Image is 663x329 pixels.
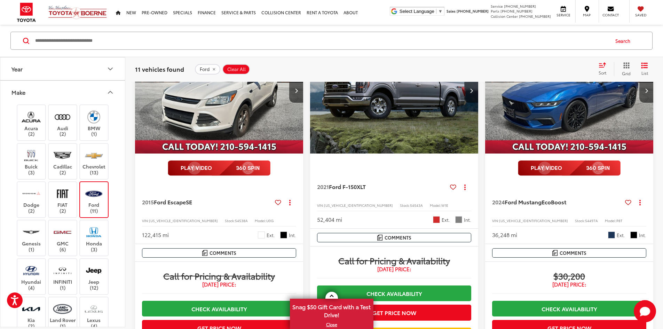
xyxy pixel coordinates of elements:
span: Grid [622,70,631,76]
img: Vic Vaughan Toyota of Boerne in Boerne, TX) [84,301,103,317]
svg: Start Chat [634,300,656,322]
span: [PHONE_NUMBER] [457,8,489,14]
span: Comments [385,234,411,241]
div: Make [11,89,25,95]
span: White Platinum Clearcoat Metallic [258,232,265,238]
span: dropdown dots [639,199,641,205]
button: Next image [289,78,303,103]
button: Next image [639,78,653,103]
button: Actions [284,196,296,208]
span: Service [491,3,503,9]
span: $30,200 [492,271,646,281]
span: P8T [616,218,622,223]
span: 54538A [235,218,248,223]
span: Stock: [575,218,585,223]
span: Parts [491,8,499,14]
span: XLT [357,182,366,190]
label: Genesis (1) [17,224,46,252]
span: 2024 [492,198,505,206]
a: 2024 Ford Mustang EcoBoost2024 Ford Mustang EcoBoost2024 Ford Mustang EcoBoost2024 Ford Mustang E... [485,27,654,154]
span: Model: [255,218,266,223]
span: Comments [210,250,236,256]
button: remove Ford [195,64,220,74]
span: Int. [289,232,296,238]
button: Comments [492,248,646,258]
img: Vic Vaughan Toyota of Boerne in Boerne, TX) [22,109,41,125]
img: Vic Vaughan Toyota of Boerne in Boerne, TX) [53,301,72,317]
button: Search [609,32,640,49]
span: 54543A [410,203,423,208]
label: Jeep (12) [80,262,108,290]
label: Kia (2) [17,301,46,329]
span: Saved [633,13,648,17]
a: Check Availability [317,285,471,301]
button: Grid View [614,62,636,76]
img: Vic Vaughan Toyota of Boerne in Boerne, TX) [53,262,72,279]
label: Land Rover (1) [49,301,77,329]
img: 2015 Ford Escape SE [135,27,304,154]
span: Snag $50 Gift Card with a Test Drive! [291,299,373,321]
label: Hyundai (4) [17,262,46,290]
span: [DATE] Price: [142,281,296,288]
button: Next image [464,78,478,103]
a: 2024Ford MustangEcoBoost [492,198,622,206]
a: Check Availability [492,301,646,316]
span: Stock: [225,218,235,223]
a: Select Language​ [400,9,443,14]
span: Service [555,13,571,17]
label: BMW (1) [80,109,108,137]
label: Cadillac (2) [49,147,77,175]
span: Contact [602,13,619,17]
button: Actions [459,181,471,193]
span: VIN: [317,203,324,208]
span: 54497A [585,218,598,223]
span: Ext. [617,232,625,238]
img: Vic Vaughan Toyota of Boerne in Boerne, TX) [22,147,41,163]
label: Honda (3) [80,224,108,252]
button: List View [636,62,653,76]
span: Model: [430,203,441,208]
span: [US_VEHICLE_IDENTIFICATION_NUMBER] [149,218,218,223]
img: Vic Vaughan Toyota of Boerne in Boerne, TX) [22,185,41,202]
a: 2021 Ford F-150 XLT2021 Ford F-150 XLT2021 Ford F-150 XLT2021 Ford F-150 XLT [310,27,479,154]
img: Vic Vaughan Toyota of Boerne in Boerne, TX) [84,185,103,202]
span: Model: [605,218,616,223]
img: Vic Vaughan Toyota of Boerne in Boerne, TX) [84,262,103,279]
span: Ext. [442,217,450,223]
div: Make [106,88,115,96]
span: Black Onyx [630,232,637,238]
span: Red [433,216,440,223]
span: [US_VEHICLE_IDENTIFICATION_NUMBER] [324,203,393,208]
img: Vic Vaughan Toyota of Boerne in Boerne, TX) [84,109,103,125]
button: Toggle Chat Window [634,300,656,322]
label: Ford (11) [80,185,108,213]
img: Comments [377,235,383,241]
img: Vic Vaughan Toyota of Boerne in Boerne, TX) [53,147,72,163]
span: Select Language [400,9,434,14]
span: List [641,70,648,76]
div: 2015 Ford Escape SE 0 [135,27,304,154]
button: Clear All [222,64,250,74]
button: Comments [142,248,296,258]
input: Search by Make, Model, or Keyword [34,32,609,49]
button: Comments [317,233,471,242]
span: [DATE] Price: [492,281,646,288]
span: dropdown dots [464,184,466,190]
span: Int. [464,217,471,223]
span: Sort [599,70,606,76]
span: Ford Escape [154,198,186,206]
span: Map [579,13,594,17]
span: Medium Dark Slate [455,216,462,223]
span: Ford [200,66,210,72]
span: Sales [447,8,456,14]
img: Vic Vaughan Toyota of Boerne in Boerne, TX) [53,109,72,125]
span: SE [186,198,192,206]
button: Actions [634,196,646,208]
span: Collision Center [491,14,518,19]
span: [DATE] Price: [317,266,471,273]
img: Vic Vaughan Toyota of Boerne in Boerne, TX) [84,224,103,240]
img: Vic Vaughan Toyota of Boerne in Boerne, TX) [53,224,72,240]
div: 122,415 mi [142,231,169,239]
